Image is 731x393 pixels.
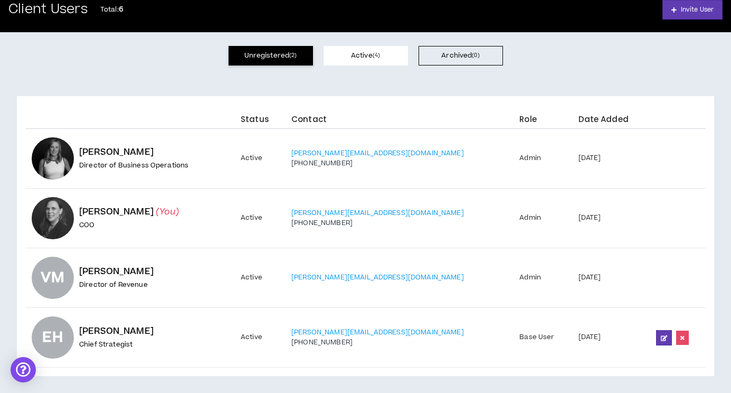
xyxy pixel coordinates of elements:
h2: Client Users [8,2,88,17]
span: [PERSON_NAME] [79,205,179,218]
button: Active (4) [324,46,408,65]
a: [PERSON_NAME][EMAIL_ADDRESS][DOMAIN_NAME] [291,327,464,337]
p: Total : [100,4,124,15]
span: Director of Revenue [79,280,148,289]
span: Director of Business Operations [79,161,188,170]
span: 6 [119,4,124,15]
a: [PERSON_NAME][EMAIL_ADDRESS][DOMAIN_NAME] [291,273,464,282]
div: VM [41,271,64,285]
small: ( 0 ) [472,51,479,61]
a: [PERSON_NAME][EMAIL_ADDRESS][DOMAIN_NAME] [291,208,464,218]
span: Chief Strategist [79,340,132,349]
div: Vanessa M. [32,257,74,299]
td: [DATE] [572,308,650,368]
small: ( 2 ) [289,51,297,61]
td: [DATE] [572,189,650,248]
a: [PHONE_NUMBER] [291,218,353,228]
a: [PHONE_NUMBER] [291,338,353,347]
div: EH [42,331,63,345]
td: [DATE] [572,129,650,189]
th: Role [513,105,572,129]
a: [PHONE_NUMBER] [291,158,353,168]
td: Active [234,189,285,248]
a: [PERSON_NAME][EMAIL_ADDRESS][DOMAIN_NAME] [291,148,464,158]
td: Admin [513,248,572,308]
td: Base User [513,308,572,368]
div: Eric H. [32,316,74,359]
button: Unregistered (2) [229,46,313,65]
span: COO [79,220,94,230]
small: ( 4 ) [373,51,380,61]
div: Stephanie H. [32,137,74,180]
span: [PERSON_NAME] [79,146,154,158]
i: (You) [156,205,179,218]
th: Status [234,105,285,129]
td: Active [234,129,285,189]
th: Contact [285,105,513,129]
td: Admin [513,129,572,189]
span: [PERSON_NAME] [79,265,154,278]
div: Cynthia H. [32,197,74,239]
span: Invite User [681,5,714,15]
td: Admin [513,189,572,248]
th: Date Added [572,105,650,129]
td: Active [234,248,285,308]
span: [PERSON_NAME] [79,325,154,338]
td: [DATE] [572,248,650,308]
div: Open Intercom Messenger [11,357,36,382]
button: Archived (0) [419,46,503,65]
td: Active [234,308,285,368]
